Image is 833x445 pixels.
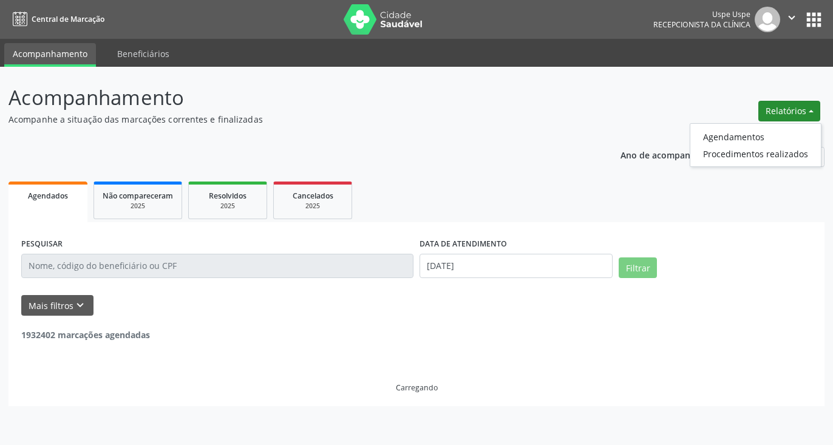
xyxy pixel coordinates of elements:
[73,299,87,312] i: keyboard_arrow_down
[780,7,803,32] button: 
[653,19,750,30] span: Recepcionista da clínica
[109,43,178,64] a: Beneficiários
[197,202,258,211] div: 2025
[103,191,173,201] span: Não compareceram
[103,202,173,211] div: 2025
[690,123,821,167] ul: Relatórios
[21,254,413,278] input: Nome, código do beneficiário ou CPF
[758,101,820,121] button: Relatórios
[209,191,246,201] span: Resolvidos
[21,235,63,254] label: PESQUISAR
[21,295,93,316] button: Mais filtroskeyboard_arrow_down
[8,113,580,126] p: Acompanhe a situação das marcações correntes e finalizadas
[755,7,780,32] img: img
[32,14,104,24] span: Central de Marcação
[420,235,507,254] label: DATA DE ATENDIMENTO
[28,191,68,201] span: Agendados
[619,257,657,278] button: Filtrar
[396,382,438,393] div: Carregando
[803,9,824,30] button: apps
[785,11,798,24] i: 
[690,128,821,145] a: Agendamentos
[420,254,613,278] input: Selecione um intervalo
[8,9,104,29] a: Central de Marcação
[293,191,333,201] span: Cancelados
[620,147,728,162] p: Ano de acompanhamento
[21,329,150,341] strong: 1932402 marcações agendadas
[690,145,821,162] a: Procedimentos realizados
[8,83,580,113] p: Acompanhamento
[282,202,343,211] div: 2025
[653,9,750,19] div: Uspe Uspe
[4,43,96,67] a: Acompanhamento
